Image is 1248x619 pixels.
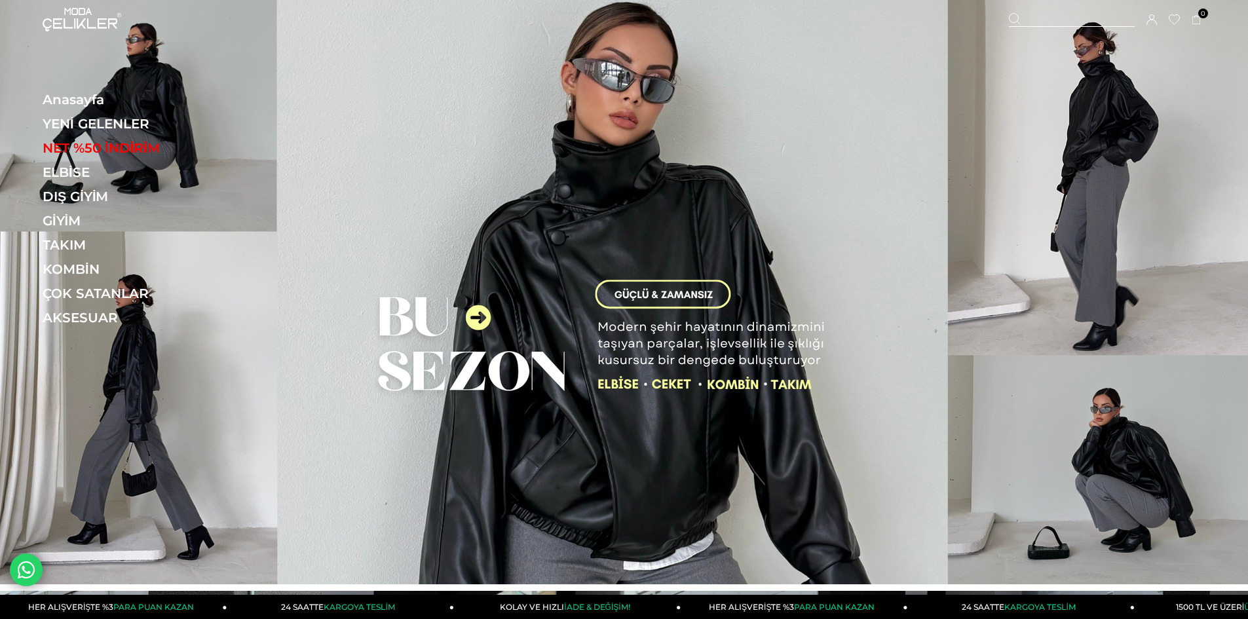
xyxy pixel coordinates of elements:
[794,602,875,612] span: PARA PUAN KAZAN
[908,595,1135,619] a: 24 SAATTEKARGOYA TESLİM
[454,595,681,619] a: KOLAY VE HIZLIİADE & DEĞİŞİM!
[43,261,223,277] a: KOMBİN
[43,310,223,326] a: AKSESUAR
[43,237,223,253] a: TAKIM
[43,92,223,107] a: Anasayfa
[681,595,907,619] a: HER ALIŞVERİŞTE %3PARA PUAN KAZAN
[1004,602,1075,612] span: KARGOYA TESLİM
[1192,15,1201,25] a: 0
[43,189,223,204] a: DIŞ GİYİM
[43,164,223,180] a: ELBİSE
[113,602,194,612] span: PARA PUAN KAZAN
[43,116,223,132] a: YENİ GELENLER
[1198,9,1208,18] span: 0
[227,595,454,619] a: 24 SAATTEKARGOYA TESLİM
[43,213,223,229] a: GİYİM
[564,602,630,612] span: İADE & DEĞİŞİM!
[43,286,223,301] a: ÇOK SATANLAR
[43,8,121,31] img: logo
[324,602,394,612] span: KARGOYA TESLİM
[43,140,223,156] a: NET %50 İNDİRİM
